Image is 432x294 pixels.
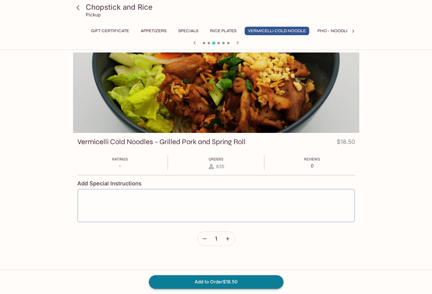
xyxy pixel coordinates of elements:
h3: Chopstick and Rice [86,2,357,12]
button: Add to Order$18.50 [149,275,283,289]
button: Pho - Noodle Soup [314,27,365,35]
button: Specials [175,27,202,35]
p: Pickup [86,12,101,18]
p: 0 [304,163,320,169]
button: Vermicelli Cold Noodle [245,27,309,35]
div: Vermicelli Cold Noodles - Grilled Pork and Spring Roll [73,52,359,133]
button: Gift Certificate [88,27,132,35]
button: Rice Plates [207,27,240,35]
h3: Vermicelli Cold Noodles - Grilled Pork and Spring Roll [77,137,246,147]
span: Reviews [304,157,320,161]
h4: Add Special Instructions [77,180,355,187]
span: Ratings [112,157,128,161]
p: - [112,163,128,169]
button: Appetizers [137,27,170,35]
span: 635 [216,164,224,169]
span: 1 [215,235,217,242]
span: Orders [209,157,223,161]
h4: $18.50 [337,137,355,149]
